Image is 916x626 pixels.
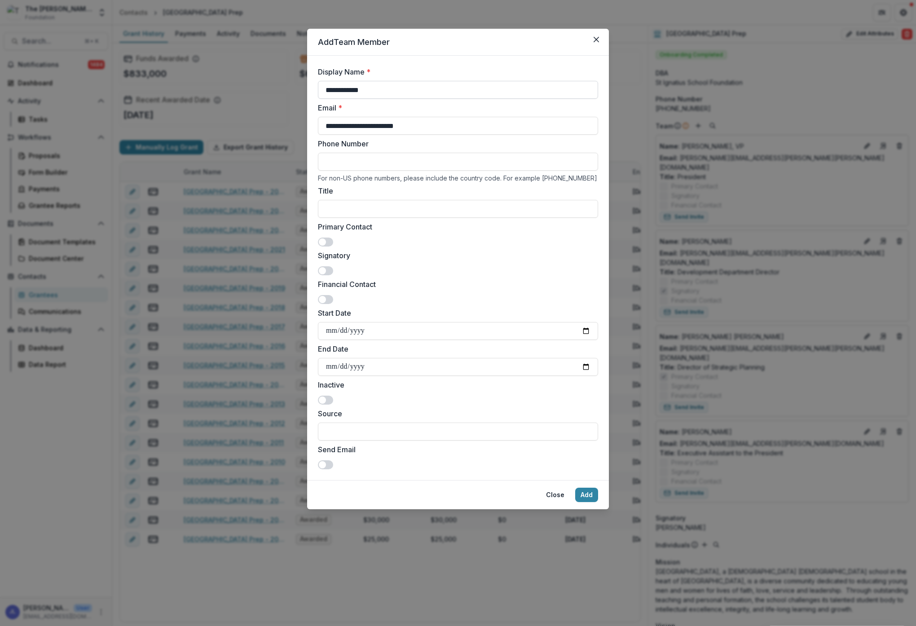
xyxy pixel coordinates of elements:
[589,32,603,47] button: Close
[318,221,593,232] label: Primary Contact
[318,344,593,354] label: End Date
[318,250,593,261] label: Signatory
[318,174,598,182] div: For non-US phone numbers, please include the country code. For example [PHONE_NUMBER]
[307,29,609,56] header: Add Team Member
[318,379,593,390] label: Inactive
[541,488,570,502] button: Close
[318,185,593,196] label: Title
[318,102,593,113] label: Email
[318,444,593,455] label: Send Email
[318,308,593,318] label: Start Date
[318,279,593,290] label: Financial Contact
[318,66,593,77] label: Display Name
[318,408,593,419] label: Source
[575,488,598,502] button: Add
[318,138,593,149] label: Phone Number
